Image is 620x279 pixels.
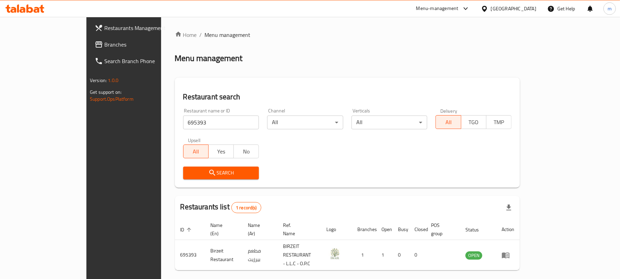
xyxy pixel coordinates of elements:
[89,36,190,53] a: Branches
[180,202,261,213] h2: Restaurants list
[439,117,458,127] span: All
[104,57,185,65] span: Search Branch Phone
[104,40,185,49] span: Branches
[491,5,536,12] div: [GEOGRAPHIC_DATA]
[231,202,261,213] div: Total records count
[186,147,206,157] span: All
[248,221,269,238] span: Name (Ar)
[175,219,520,270] table: enhanced table
[496,219,520,240] th: Action
[435,115,461,129] button: All
[409,240,425,270] td: 0
[431,221,452,238] span: POS group
[211,221,234,238] span: Name (En)
[409,219,425,240] th: Closed
[183,145,209,158] button: All
[376,240,392,270] td: 1
[183,167,259,179] button: Search
[237,147,256,157] span: No
[242,240,277,270] td: مطعم بيرزيت
[90,76,107,85] span: Version:
[461,115,486,129] button: TGO
[486,115,512,129] button: TMP
[352,219,376,240] th: Branches
[376,219,392,240] th: Open
[267,116,343,129] div: All
[440,108,458,113] label: Delivery
[205,31,251,39] span: Menu management
[489,117,509,127] span: TMP
[183,116,259,129] input: Search for restaurant name or ID..
[89,53,190,69] a: Search Branch Phone
[89,20,190,36] a: Restaurants Management
[180,226,193,234] span: ID
[352,240,376,270] td: 1
[277,240,321,270] td: BIRZEIT RESTAURANT - L.L.C - O.P.C
[351,116,428,129] div: All
[233,145,259,158] button: No
[189,169,254,177] span: Search
[465,251,482,259] span: OPEN
[464,117,484,127] span: TGO
[416,4,459,13] div: Menu-management
[502,251,514,259] div: Menu
[90,88,122,97] span: Get support on:
[205,240,243,270] td: Birzeit Restaurant
[188,138,201,142] label: Upsell
[608,5,612,12] span: m
[392,219,409,240] th: Busy
[175,53,243,64] h2: Menu management
[90,94,134,103] a: Support.OpsPlatform
[392,240,409,270] td: 0
[232,205,261,211] span: 1 record(s)
[208,145,234,158] button: Yes
[200,31,202,39] li: /
[283,221,313,238] span: Ref. Name
[211,147,231,157] span: Yes
[501,199,517,216] div: Export file
[175,31,520,39] nav: breadcrumb
[104,24,185,32] span: Restaurants Management
[321,219,352,240] th: Logo
[108,76,118,85] span: 1.0.0
[183,92,512,102] h2: Restaurant search
[465,226,488,234] span: Status
[326,245,344,262] img: Birzeit Restaurant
